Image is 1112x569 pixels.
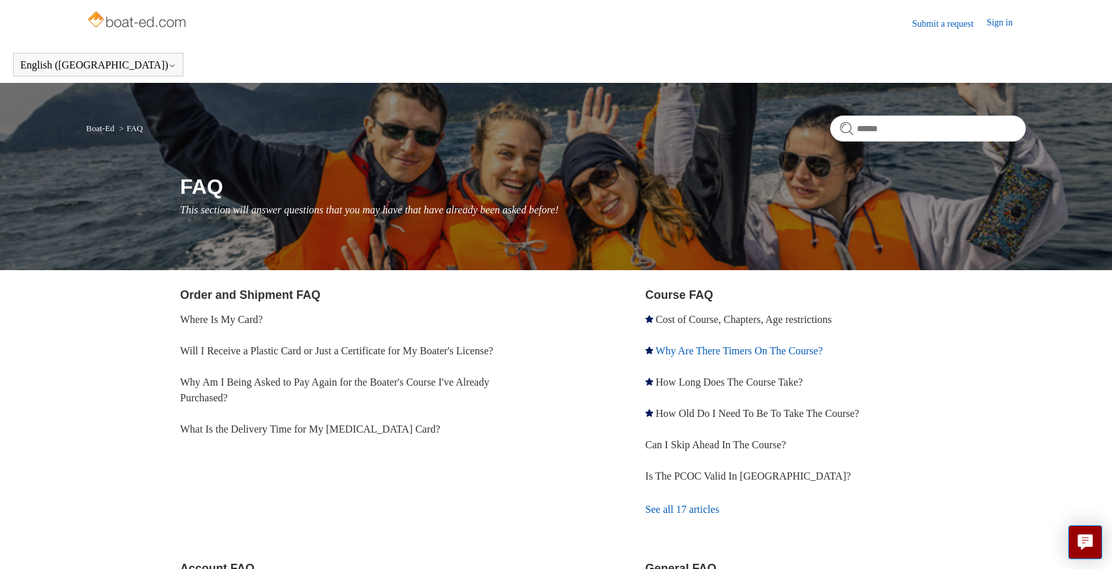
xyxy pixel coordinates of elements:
svg: Promoted article [645,409,653,417]
a: Order and Shipment FAQ [180,288,320,301]
h1: FAQ [180,171,1026,202]
a: Course FAQ [645,288,713,301]
a: What Is the Delivery Time for My [MEDICAL_DATA] Card? [180,423,440,435]
button: Live chat [1068,525,1102,559]
li: Boat-Ed [86,123,117,133]
li: FAQ [117,123,143,133]
a: Can I Skip Ahead In The Course? [645,439,786,450]
svg: Promoted article [645,346,653,354]
img: Boat-Ed Help Center home page [86,8,190,34]
svg: Promoted article [645,315,653,323]
a: Where Is My Card? [180,314,263,325]
a: See all 17 articles [645,492,1026,527]
a: Sign in [987,16,1026,31]
button: English ([GEOGRAPHIC_DATA]) [20,59,176,71]
a: Submit a request [912,17,987,31]
a: Will I Receive a Plastic Card or Just a Certificate for My Boater's License? [180,345,493,356]
a: How Old Do I Need To Be To Take The Course? [656,408,859,419]
a: How Long Does The Course Take? [656,377,803,388]
a: Boat-Ed [86,123,114,133]
input: Search [830,115,1026,142]
a: Why Are There Timers On The Course? [656,345,823,356]
p: This section will answer questions that you may have that have already been asked before! [180,202,1026,218]
svg: Promoted article [645,378,653,386]
a: Why Am I Being Asked to Pay Again for the Boater's Course I've Already Purchased? [180,377,489,403]
a: Cost of Course, Chapters, Age restrictions [656,314,832,325]
a: Is The PCOC Valid In [GEOGRAPHIC_DATA]? [645,470,851,482]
